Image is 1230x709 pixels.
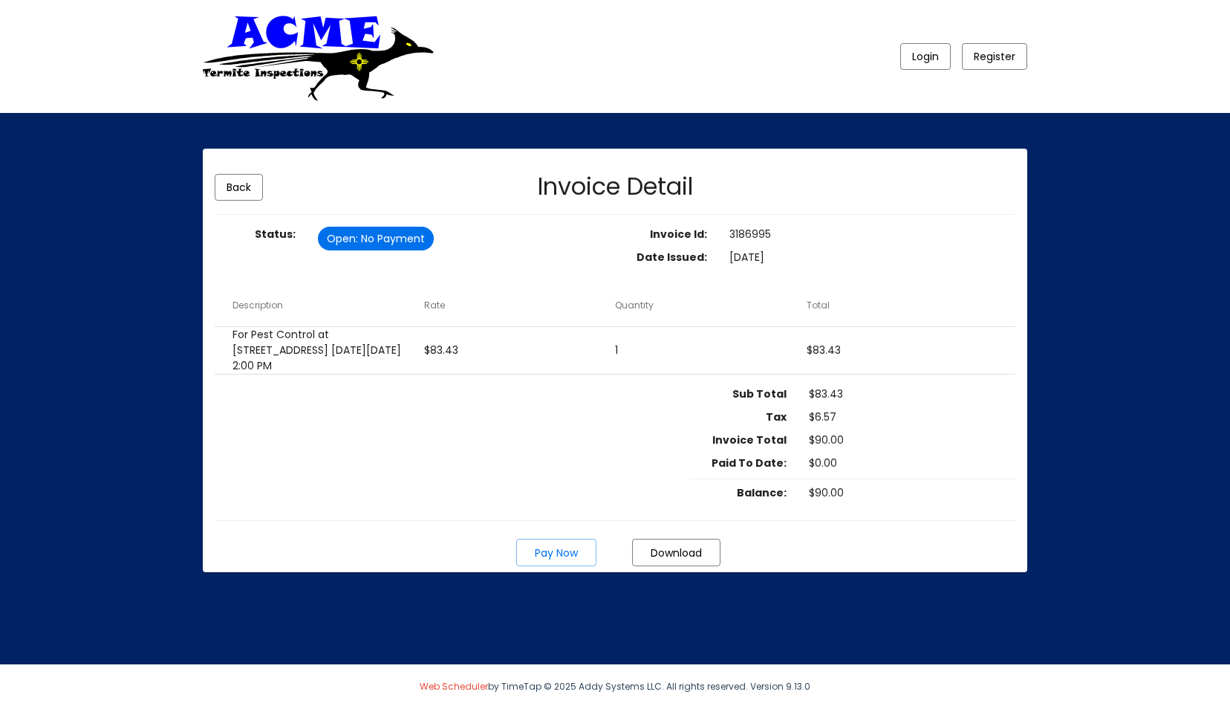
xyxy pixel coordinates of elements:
a: Web Scheduler [420,680,488,693]
dd: $90.00 [798,485,1015,502]
span: Back [227,180,251,195]
strong: Invoice Id: [650,227,707,242]
dd: [DATE] [718,250,1027,267]
span: 3186995 [729,227,771,242]
strong: Status: [255,227,296,242]
strong: Sub Total [732,386,787,401]
dd: $0.00 [798,456,1015,473]
mat-chip: Open [318,227,434,250]
dd: $90.00 [798,433,1015,450]
span: 1 [615,343,618,358]
span: : No Payment [356,231,425,247]
button: Print Invoice [632,539,720,566]
strong: Date Issued: [637,250,707,265]
button: Register [962,43,1027,70]
strong: Paid To Date: [712,456,787,470]
div: by TimeTap © 2025 Addy Systems LLC. All rights reserved. Version 9.13.0 [192,664,1038,709]
strong: Balance: [737,485,787,500]
span: For Pest Control at [STREET_ADDRESS] [DATE][DATE] 2:00 PM [232,327,424,374]
span: Login [912,49,939,64]
dd: $6.57 [798,409,1015,427]
button: Change sorting for rate [424,299,445,312]
h2: Invoice Detail [538,175,693,198]
button: Change sorting for netAmount [807,299,830,312]
span: Register [974,49,1015,64]
button: Change sorting for description [232,299,283,312]
strong: Invoice Total [712,433,787,447]
span: $83.43 [424,343,458,358]
dd: $83.43 [798,386,1015,404]
span: $83.43 [807,343,841,358]
button: Login [900,43,951,70]
button: Go Back [215,174,263,201]
span: Download [651,545,702,560]
button: Pay Invoice [516,539,596,566]
span: Pay Now [535,545,578,560]
button: Change sorting for quantity [615,299,654,312]
strong: Tax [766,409,787,424]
